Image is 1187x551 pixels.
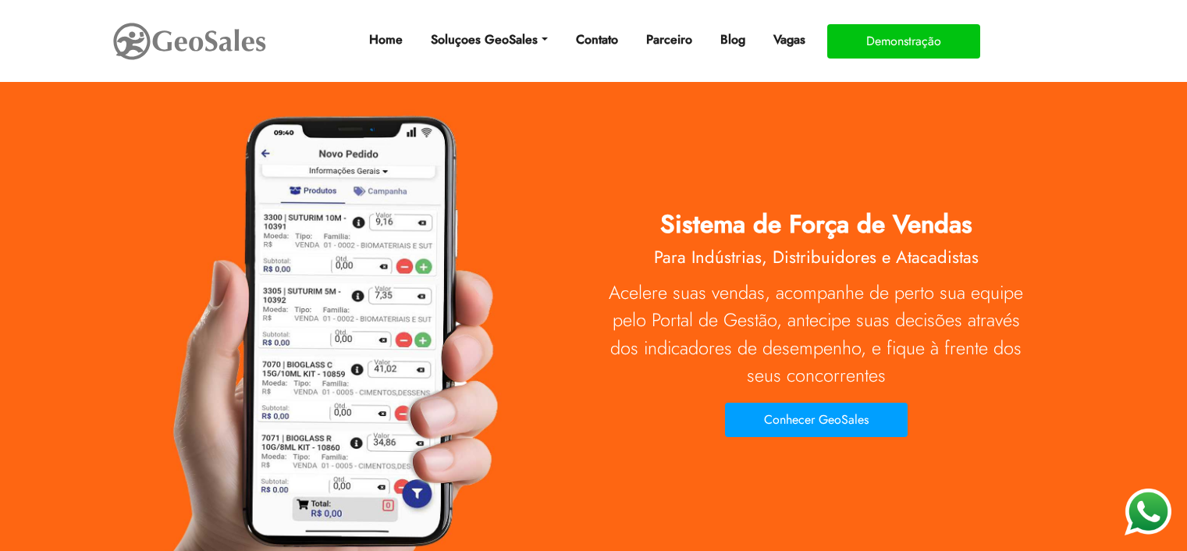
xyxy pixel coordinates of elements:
p: Acelere suas vendas, acompanhe de perto sua equipe pelo Portal de Gestão, antecipe suas decisões ... [606,279,1027,390]
button: Demonstração [827,24,980,59]
img: GeoSales [112,20,268,63]
a: Parceiro [640,24,698,55]
h2: Para Indústrias, Distribuidores e Atacadistas [606,247,1027,275]
a: Soluçoes GeoSales [425,24,553,55]
a: Blog [714,24,752,55]
a: Contato [570,24,624,55]
button: Conhecer GeoSales [725,403,908,437]
img: WhatsApp [1125,489,1171,535]
a: Vagas [767,24,812,55]
span: Sistema de Força de Vendas [660,206,972,242]
a: Home [363,24,409,55]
